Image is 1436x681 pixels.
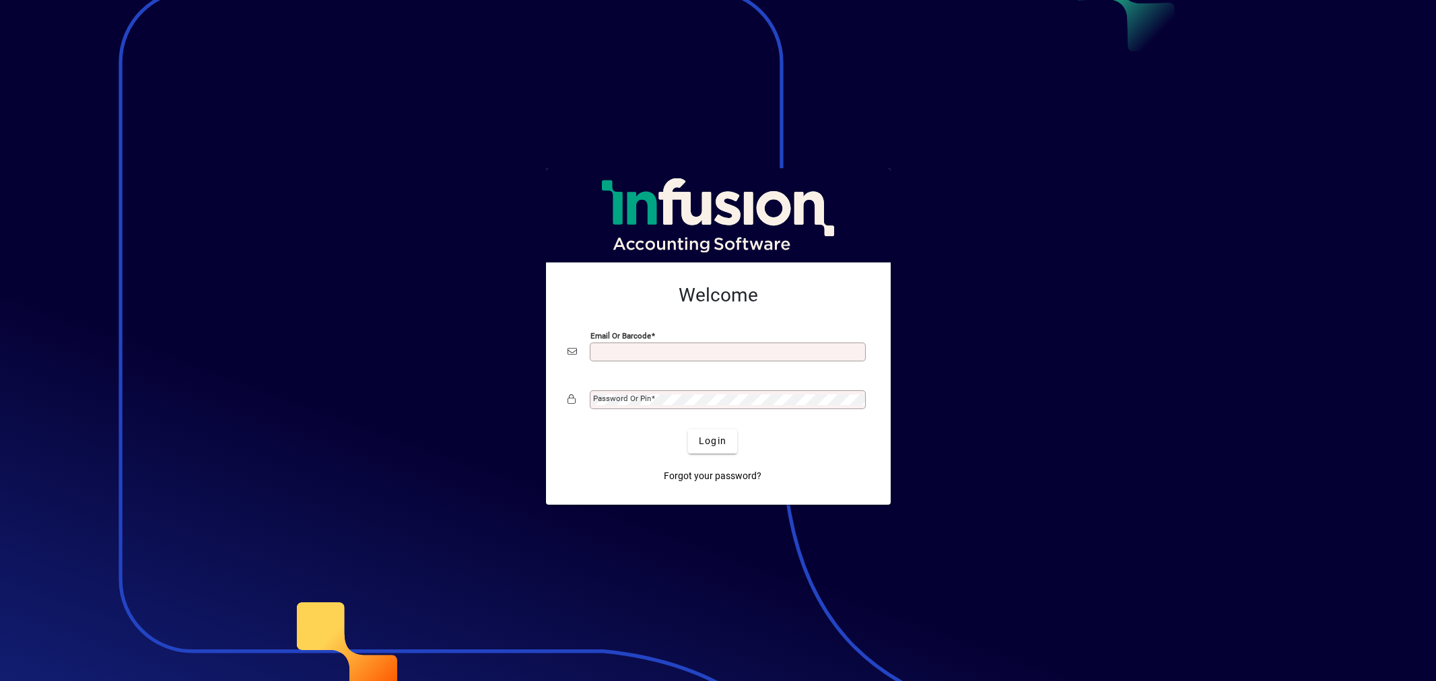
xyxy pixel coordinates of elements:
[568,284,869,307] h2: Welcome
[590,330,651,340] mat-label: Email or Barcode
[658,464,767,489] a: Forgot your password?
[664,469,761,483] span: Forgot your password?
[688,429,737,454] button: Login
[593,394,651,403] mat-label: Password or Pin
[699,434,726,448] span: Login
